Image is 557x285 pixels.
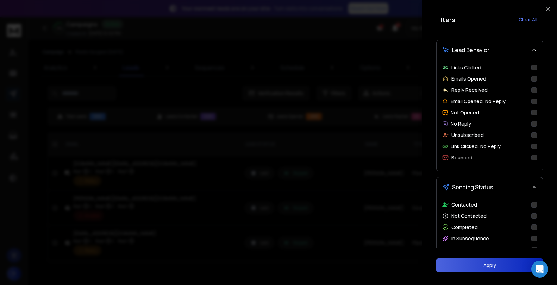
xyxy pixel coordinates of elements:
[451,246,469,253] p: Paused
[452,46,489,54] span: Lead Behavior
[451,154,472,161] p: Bounced
[451,98,506,105] p: Email Opened, No Reply
[436,15,455,25] h2: Filters
[437,40,543,60] button: Lead Behavior
[437,60,543,171] div: Lead Behavior
[451,201,477,208] p: Contacted
[451,120,471,127] p: No Reply
[451,75,486,82] p: Emails Opened
[451,87,488,94] p: Reply Received
[451,109,479,116] p: Not Opened
[437,197,543,274] div: Sending Status
[451,143,501,150] p: Link Clicked, No Reply
[437,177,543,197] button: Sending Status
[436,258,543,272] button: Apply
[451,64,481,71] p: Links Clicked
[513,13,543,27] button: Clear All
[451,235,489,242] p: In Subsequence
[451,213,487,220] p: Not Contacted
[451,224,478,231] p: Completed
[452,183,493,191] span: Sending Status
[451,132,484,139] p: Unsubscribed
[531,261,548,278] div: Open Intercom Messenger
